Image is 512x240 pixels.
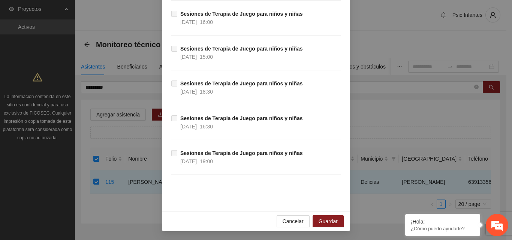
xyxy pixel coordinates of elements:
[180,54,197,60] span: [DATE]
[180,150,303,156] strong: Sesiones de Terapia de Juego para niños y niñas
[411,219,475,225] div: ¡Hola!
[411,226,475,231] p: ¿Cómo puedo ayudarte?
[4,160,143,186] textarea: Escriba su mensaje y pulse “Intro”
[180,19,197,25] span: [DATE]
[180,115,303,121] strong: Sesiones de Terapia de Juego para niños y niñas
[180,158,197,164] span: [DATE]
[200,89,213,95] span: 18:30
[180,46,303,52] strong: Sesiones de Terapia de Juego para niños y niñas
[180,89,197,95] span: [DATE]
[180,11,303,17] strong: Sesiones de Terapia de Juego para niños y niñas
[180,80,303,86] strong: Sesiones de Terapia de Juego para niños y niñas
[39,38,126,48] div: Chatee con nosotros ahora
[283,217,304,225] span: Cancelar
[200,54,213,60] span: 15:00
[43,78,103,154] span: Estamos en línea.
[200,158,213,164] span: 19:00
[200,19,213,25] span: 16:00
[200,124,213,130] span: 16:30
[123,4,141,22] div: Minimizar ventana de chat en vivo
[313,215,344,227] button: Guardar
[277,215,310,227] button: Cancelar
[180,124,197,130] span: [DATE]
[319,217,338,225] span: Guardar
